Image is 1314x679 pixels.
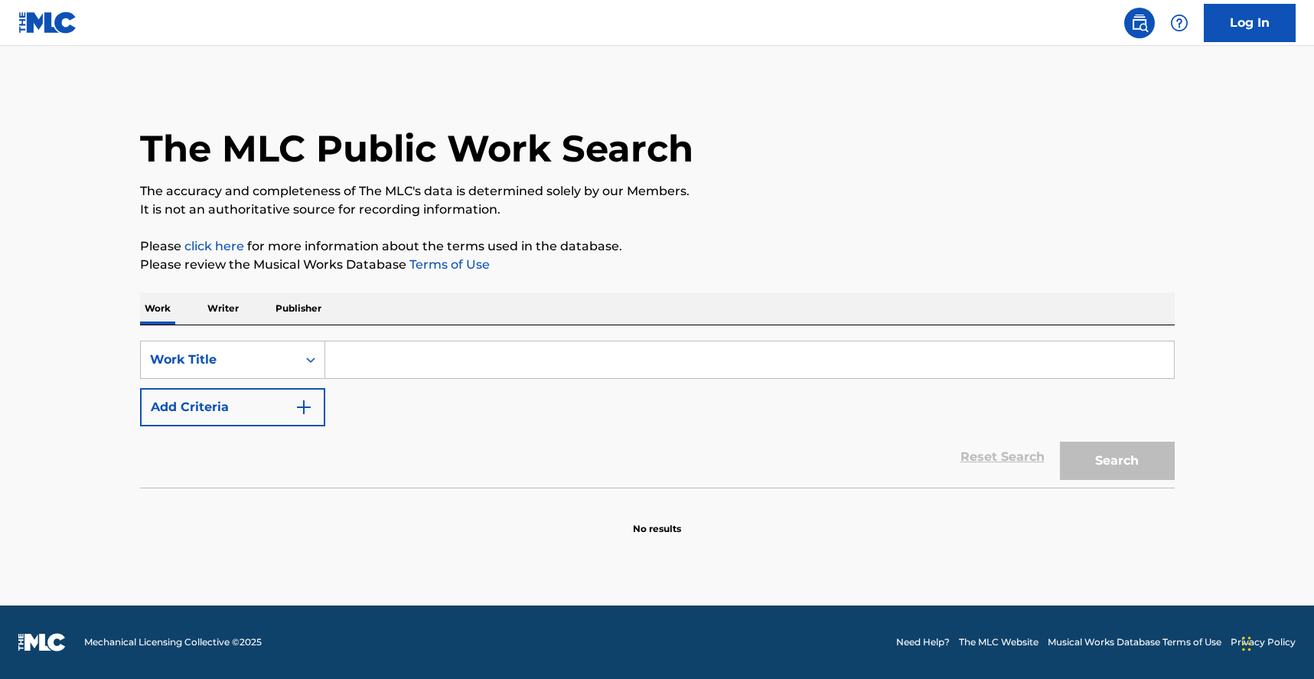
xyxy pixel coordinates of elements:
a: Privacy Policy [1231,635,1296,649]
p: Writer [203,292,243,325]
div: Work Title [150,351,288,369]
span: Mechanical Licensing Collective © 2025 [84,635,262,649]
p: No results [633,504,681,536]
a: Musical Works Database Terms of Use [1048,635,1221,649]
iframe: Chat Widget [1237,606,1314,679]
img: logo [18,633,66,651]
form: Search Form [140,341,1175,488]
p: Please review the Musical Works Database [140,256,1175,274]
button: Add Criteria [140,388,325,426]
img: MLC Logo [18,11,77,34]
a: Log In [1204,4,1296,42]
a: The MLC Website [959,635,1038,649]
img: 9d2ae6d4665cec9f34b9.svg [295,398,313,416]
p: Work [140,292,175,325]
h1: The MLC Public Work Search [140,126,693,171]
img: search [1130,14,1149,32]
p: Publisher [271,292,326,325]
p: It is not an authoritative source for recording information. [140,201,1175,219]
a: Public Search [1124,8,1155,38]
div: Help [1164,8,1195,38]
a: Need Help? [896,635,950,649]
a: Terms of Use [406,257,490,272]
img: help [1170,14,1188,32]
p: The accuracy and completeness of The MLC's data is determined solely by our Members. [140,182,1175,201]
a: click here [184,239,244,253]
p: Please for more information about the terms used in the database. [140,237,1175,256]
div: Drag [1242,621,1251,667]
